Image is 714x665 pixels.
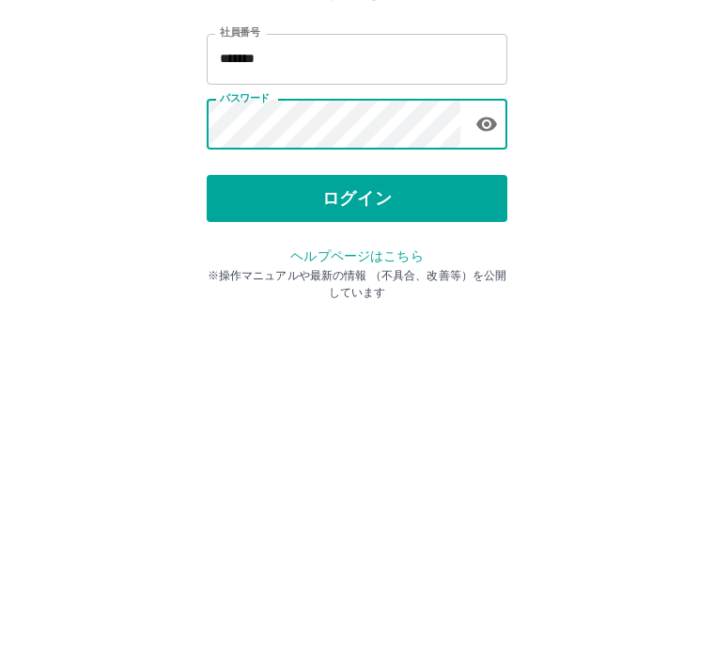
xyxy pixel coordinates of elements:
[296,119,419,154] h2: ログイン
[290,399,423,414] a: ヘルプページはこちら
[220,176,259,190] label: 社員番号
[207,418,507,451] p: ※操作マニュアルや最新の情報 （不具合、改善等）を公開しています
[220,242,270,256] label: パスワード
[207,325,507,372] button: ログイン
